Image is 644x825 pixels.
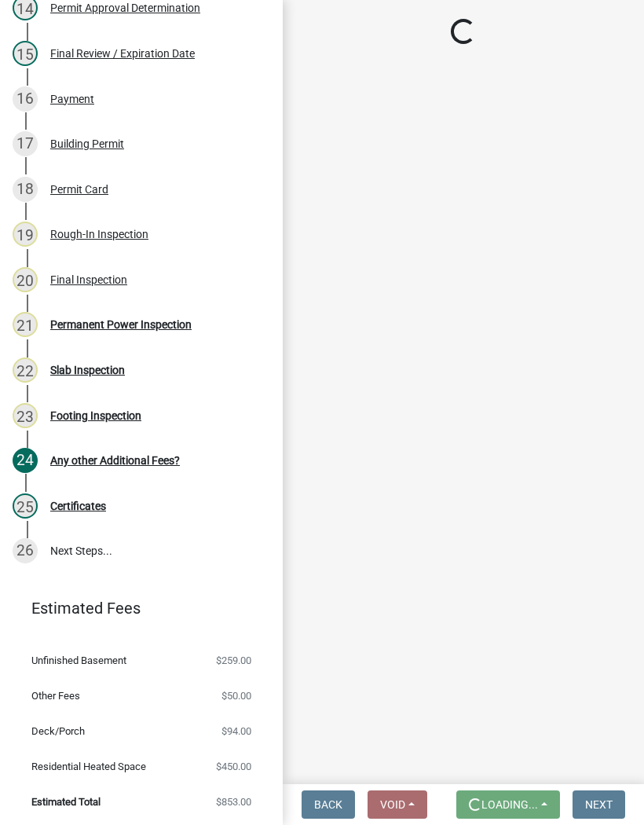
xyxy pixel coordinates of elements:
[302,790,355,819] button: Back
[573,790,625,819] button: Next
[13,592,258,624] a: Estimated Fees
[13,267,38,292] div: 20
[481,798,538,811] span: Loading...
[31,726,85,736] span: Deck/Porch
[13,312,38,337] div: 21
[50,455,180,466] div: Any other Additional Fees?
[314,798,342,811] span: Back
[456,790,560,819] button: Loading...
[50,48,195,59] div: Final Review / Expiration Date
[216,797,251,807] span: $853.00
[50,138,124,149] div: Building Permit
[13,86,38,112] div: 16
[50,365,125,376] div: Slab Inspection
[368,790,427,819] button: Void
[50,93,94,104] div: Payment
[50,500,106,511] div: Certificates
[50,229,148,240] div: Rough-In Inspection
[13,493,38,519] div: 25
[31,655,126,665] span: Unfinished Basement
[13,177,38,202] div: 18
[50,274,127,285] div: Final Inspection
[50,410,141,421] div: Footing Inspection
[50,184,108,195] div: Permit Card
[13,357,38,383] div: 22
[13,131,38,156] div: 17
[13,538,38,563] div: 26
[13,403,38,428] div: 23
[31,691,80,701] span: Other Fees
[380,798,405,811] span: Void
[585,798,613,811] span: Next
[221,691,251,701] span: $50.00
[216,655,251,665] span: $259.00
[216,761,251,772] span: $450.00
[50,2,200,13] div: Permit Approval Determination
[13,222,38,247] div: 19
[13,448,38,473] div: 24
[31,761,146,772] span: Residential Heated Space
[50,319,192,330] div: Permanent Power Inspection
[13,41,38,66] div: 15
[221,726,251,736] span: $94.00
[31,797,101,807] span: Estimated Total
